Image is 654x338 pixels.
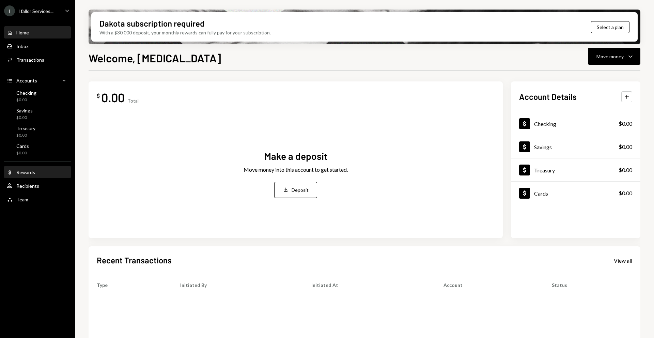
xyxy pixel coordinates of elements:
div: Move money into this account to get started. [244,166,348,174]
div: Savings [534,144,552,150]
div: 0.00 [101,90,125,105]
div: Home [16,30,29,35]
div: Treasury [534,167,555,173]
a: Savings$0.00 [4,106,71,122]
th: Account [435,274,544,296]
div: Checking [534,121,556,127]
div: Rewards [16,169,35,175]
div: View all [614,257,632,264]
a: Cards$0.00 [4,141,71,157]
a: Treasury$0.00 [511,158,640,181]
a: Rewards [4,166,71,178]
a: Checking$0.00 [4,88,71,104]
div: Savings [16,108,33,113]
div: Treasury [16,125,35,131]
div: Team [16,197,28,202]
a: Home [4,26,71,39]
div: Accounts [16,78,37,83]
div: $0.00 [16,150,29,156]
div: $ [97,92,100,99]
button: Select a plan [591,21,629,33]
a: Recipients [4,180,71,192]
div: Ifallor Services... [19,8,53,14]
button: Deposit [274,182,317,198]
div: Cards [16,143,29,149]
th: Initiated By [172,274,303,296]
a: Cards$0.00 [511,182,640,204]
div: $0.00 [619,189,632,197]
div: $0.00 [16,97,36,103]
div: $0.00 [619,166,632,174]
div: $0.00 [619,120,632,128]
th: Initiated At [303,274,435,296]
a: Treasury$0.00 [4,123,71,140]
th: Status [544,274,640,296]
div: With a $30,000 deposit, your monthly rewards can fully pay for your subscription. [99,29,271,36]
h1: Welcome, [MEDICAL_DATA] [89,51,221,65]
div: Total [127,98,139,104]
div: Deposit [292,186,309,194]
div: Cards [534,190,548,197]
button: Move money [588,48,640,65]
h2: Recent Transactions [97,255,172,266]
a: Checking$0.00 [511,112,640,135]
a: View all [614,257,632,264]
div: $0.00 [16,115,33,121]
div: Recipients [16,183,39,189]
th: Type [89,274,172,296]
div: $0.00 [16,133,35,138]
a: Savings$0.00 [511,135,640,158]
div: Dakota subscription required [99,18,204,29]
div: Checking [16,90,36,96]
div: Inbox [16,43,29,49]
a: Inbox [4,40,71,52]
div: Move money [596,53,624,60]
a: Team [4,193,71,205]
a: Transactions [4,53,71,66]
div: Make a deposit [264,150,327,163]
div: Transactions [16,57,44,63]
div: I [4,5,15,16]
h2: Account Details [519,91,577,102]
div: $0.00 [619,143,632,151]
a: Accounts [4,74,71,87]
